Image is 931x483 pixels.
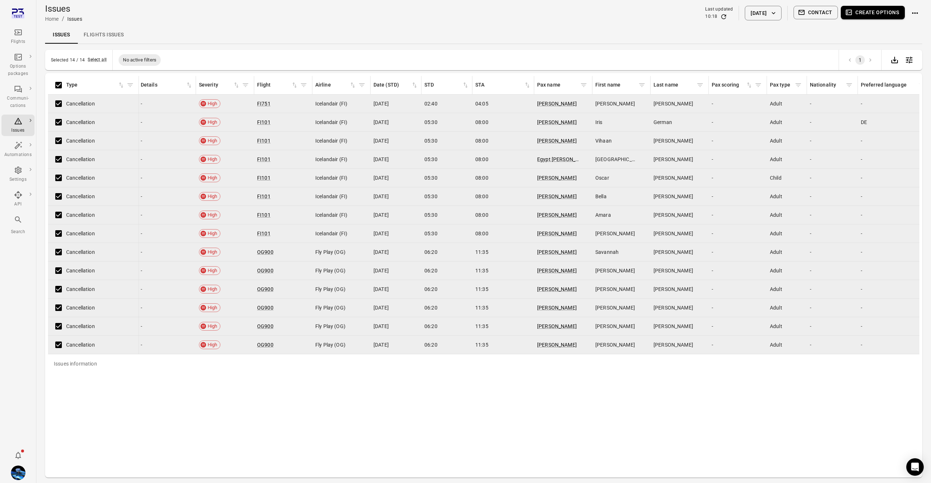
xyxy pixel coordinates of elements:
span: [PERSON_NAME] [595,230,635,237]
div: - [861,304,928,311]
span: Fly Play (OG) [315,323,345,330]
span: 11:35 [475,248,488,256]
div: Settings [4,176,32,183]
span: [PERSON_NAME] [654,137,693,144]
span: Cancellation [66,286,95,293]
div: - [712,304,764,311]
div: - [712,267,764,274]
div: - [861,323,928,330]
a: Home [45,16,59,22]
span: Child [770,174,782,181]
button: Filter by pax last name [695,80,706,91]
a: [PERSON_NAME] [537,323,577,329]
button: Notifications [11,448,25,463]
span: High [205,137,220,144]
div: Local navigation [45,26,922,44]
span: High [205,230,220,237]
div: Sort by STA in ascending order [475,81,531,89]
span: Filter by pax nationality [844,80,855,91]
a: Issues [45,26,78,44]
span: Adult [770,230,782,237]
a: [PERSON_NAME] [537,175,577,181]
div: Date (STD) [373,81,411,89]
span: Bella [595,193,607,200]
span: 04:05 [475,100,488,107]
div: Issues [67,15,82,23]
a: Automations [1,139,35,161]
div: Severity [199,81,233,89]
span: 05:30 [424,230,437,237]
a: [PERSON_NAME] [537,268,577,274]
span: 11:35 [475,286,488,293]
span: Severity [199,81,240,89]
span: Oscar [595,174,609,181]
button: Refresh data [720,13,727,20]
div: Sort by pax score in ascending order [712,81,753,89]
div: Last name [654,81,695,89]
button: page 1 [855,55,865,65]
span: [DATE] [373,248,389,256]
span: 05:30 [424,156,437,163]
div: - [141,100,193,107]
a: FI751 [257,101,271,107]
span: [PERSON_NAME] [654,230,693,237]
div: - [712,137,764,144]
a: OG900 [257,323,273,329]
div: - [861,174,928,181]
div: Search [4,228,32,236]
div: - [810,286,855,293]
span: Adult [770,248,782,256]
span: Cancellation [66,323,95,330]
button: Filter by airline [356,80,367,91]
span: 08:00 [475,156,488,163]
span: Filter by pax preferred language [916,80,927,91]
button: Filter by type [125,80,136,91]
span: [DATE] [373,230,389,237]
div: Communi-cations [4,95,32,109]
div: - [810,156,855,163]
span: [DATE] [373,156,389,163]
span: [PERSON_NAME] [654,193,693,200]
a: [PERSON_NAME] [537,249,577,255]
span: Filter by pax [578,80,589,91]
span: Icelandair (FI) [315,137,347,144]
a: [PERSON_NAME] [537,101,577,107]
a: [PERSON_NAME] [537,119,577,125]
span: Adult [770,286,782,293]
span: Cancellation [66,248,95,256]
span: Filter by severity [240,80,251,91]
div: - [141,304,193,311]
span: Icelandair (FI) [315,174,347,181]
span: Flight [257,81,298,89]
h1: Issues [45,3,82,15]
div: - [861,211,928,219]
div: Pax name [537,81,578,89]
div: - [712,100,764,107]
div: STA [475,81,524,89]
a: OG900 [257,342,273,348]
a: Flights issues [78,26,130,44]
span: Amara [595,211,611,219]
span: Cancellation [66,304,95,311]
div: Last updated [705,6,733,13]
span: Cancellation [66,193,95,200]
span: High [205,193,220,200]
span: 08:00 [475,119,488,126]
div: Sort by airline in ascending order [315,81,356,89]
span: High [205,174,220,181]
span: [PERSON_NAME] [595,304,635,311]
div: Export data [887,53,902,67]
div: Sort by flight in ascending order [257,81,298,89]
div: - [712,119,764,126]
span: 05:30 [424,211,437,219]
a: OG900 [257,249,273,255]
div: - [810,211,855,219]
a: Export data [887,56,902,63]
span: Icelandair (FI) [315,119,347,126]
div: - [141,286,193,293]
div: - [861,248,928,256]
div: - [810,248,855,256]
div: - [810,100,855,107]
span: [PERSON_NAME] [654,267,693,274]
